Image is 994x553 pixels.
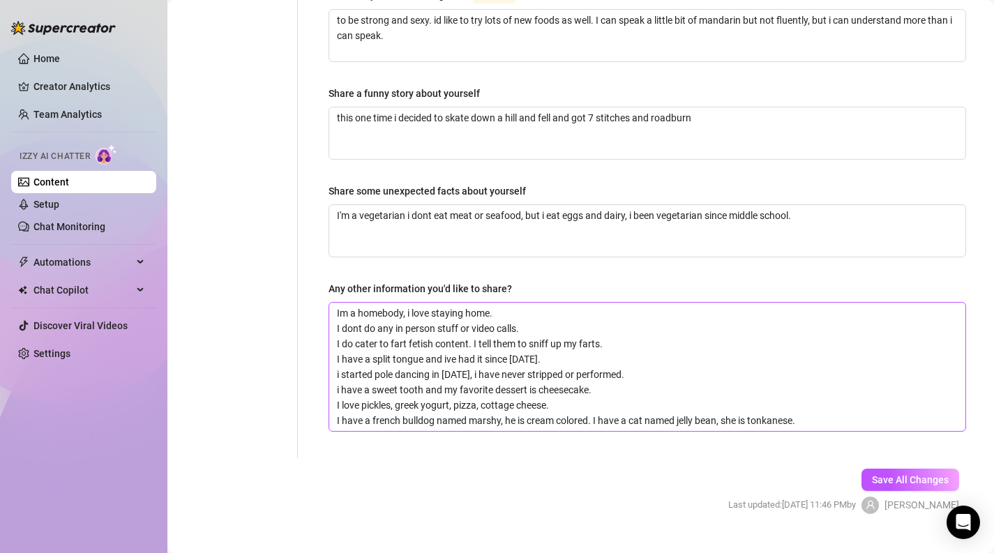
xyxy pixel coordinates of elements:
textarea: What are your dreams or goals? [329,10,965,61]
span: [PERSON_NAME] [884,497,959,513]
label: Any other information you'd like to share? [329,281,522,296]
span: Last updated: [DATE] 11:46 PM by [728,498,856,512]
div: Share a funny story about yourself [329,86,480,101]
span: Izzy AI Chatter [20,150,90,163]
div: Any other information you'd like to share? [329,281,512,296]
label: Share some unexpected facts about yourself [329,183,536,199]
img: logo-BBDzfeDw.svg [11,21,116,35]
a: Setup [33,199,59,210]
img: Chat Copilot [18,285,27,295]
a: Chat Monitoring [33,221,105,232]
a: Content [33,176,69,188]
button: Save All Changes [861,469,959,491]
div: Share some unexpected facts about yourself [329,183,526,199]
span: user [866,500,875,510]
a: Team Analytics [33,109,102,120]
span: Save All Changes [872,474,949,485]
span: Chat Copilot [33,279,133,301]
a: Creator Analytics [33,75,145,98]
textarea: Share a funny story about yourself [329,107,965,159]
textarea: Share some unexpected facts about yourself [329,205,965,257]
a: Discover Viral Videos [33,320,128,331]
span: Automations [33,251,133,273]
textarea: Any other information you'd like to share? [329,303,965,431]
label: Share a funny story about yourself [329,86,490,101]
a: Home [33,53,60,64]
div: Open Intercom Messenger [947,506,980,539]
a: Settings [33,348,70,359]
img: AI Chatter [96,144,117,165]
span: thunderbolt [18,257,29,268]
